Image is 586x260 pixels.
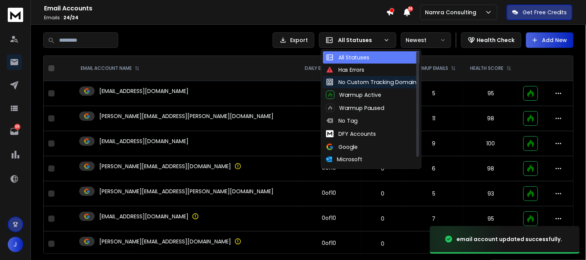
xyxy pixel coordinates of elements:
[461,32,521,48] button: Health Check
[99,187,273,195] p: [PERSON_NAME][EMAIL_ADDRESS][PERSON_NAME][DOMAIN_NAME]
[526,32,574,48] button: Add New
[463,156,518,181] td: 98
[305,65,346,71] p: DAILY EMAILS SENT
[8,237,23,252] button: J
[365,190,400,198] p: 0
[463,131,518,156] td: 100
[523,8,567,16] p: Get Free Credits
[365,215,400,223] p: 0
[477,36,515,44] p: Health Check
[44,15,386,21] p: Emails :
[463,206,518,231] td: 95
[404,156,463,181] td: 6
[365,240,400,248] p: 0
[470,65,504,71] p: HEALTH SCORE
[99,238,231,245] p: [PERSON_NAME][EMAIL_ADDRESS][DOMAIN_NAME]
[404,131,463,156] td: 9
[463,106,518,131] td: 98
[326,155,362,163] div: Microsoft
[322,214,336,222] div: 0 of 10
[404,206,463,231] td: 7
[326,117,357,125] div: No Tag
[404,231,463,257] td: 8
[99,137,189,145] p: [EMAIL_ADDRESS][DOMAIN_NAME]
[322,189,336,197] div: 0 of 10
[326,104,384,112] div: Warmup Paused
[99,213,189,220] p: [EMAIL_ADDRESS][DOMAIN_NAME]
[408,6,413,12] span: 24
[99,112,273,120] p: [PERSON_NAME][EMAIL_ADDRESS][PERSON_NAME][DOMAIN_NAME]
[99,87,189,95] p: [EMAIL_ADDRESS][DOMAIN_NAME]
[273,32,314,48] button: Export
[404,106,463,131] td: 11
[8,8,23,22] img: logo
[457,235,562,243] div: email account updated successfully.
[326,143,358,151] div: Google
[81,65,139,71] div: EMAIL ACCOUNT NAME
[326,54,369,61] div: All Statuses
[63,14,78,21] span: 24 / 24
[401,32,451,48] button: Newest
[507,5,572,20] button: Get Free Credits
[404,81,463,106] td: 5
[326,91,381,99] div: Warmup Active
[404,181,463,206] td: 5
[322,239,336,247] div: 0 of 10
[326,129,376,138] div: DFY Accounts
[326,78,416,86] div: No Custom Tracking Domain
[463,81,518,106] td: 95
[338,36,380,44] p: All Statuses
[412,65,448,71] p: WARMUP EMAILS
[14,124,20,130] p: 69
[99,162,231,170] p: [PERSON_NAME][EMAIL_ADDRESS][DOMAIN_NAME]
[44,4,386,13] h1: Email Accounts
[7,124,22,139] a: 69
[425,8,480,16] p: Namra Consulting
[326,66,364,74] div: Has Errors
[463,181,518,206] td: 93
